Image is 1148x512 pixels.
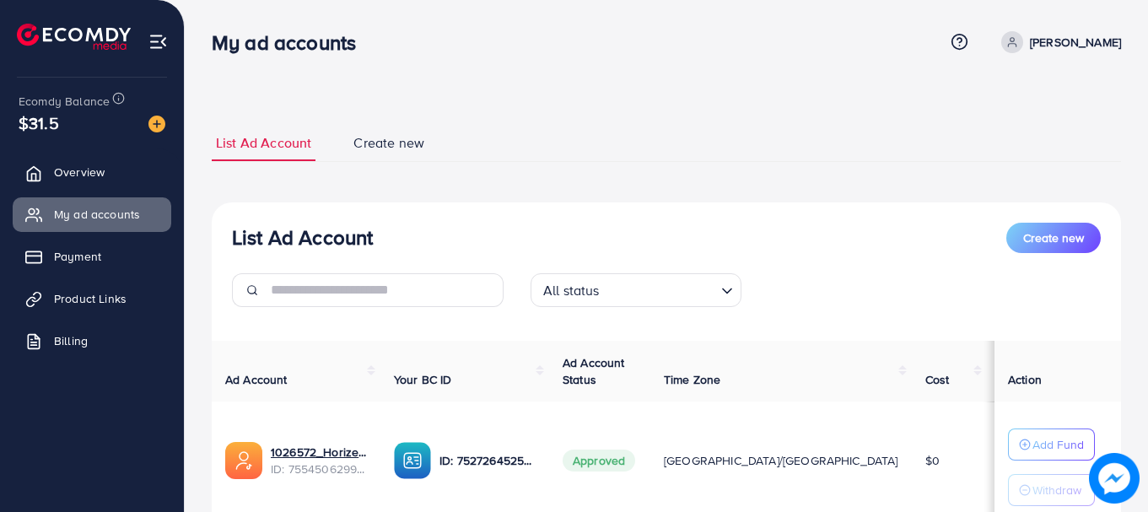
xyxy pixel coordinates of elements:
p: [PERSON_NAME] [1030,32,1121,52]
a: [PERSON_NAME] [994,31,1121,53]
span: Ad Account [225,371,288,388]
span: All status [540,278,603,303]
img: logo [17,24,131,50]
span: Payment [54,248,101,265]
a: 1026572_Horizen 2.0_1758920628520 [271,444,367,461]
span: Ad Account Status [563,354,625,388]
img: image [148,116,165,132]
span: List Ad Account [216,133,311,153]
a: Overview [13,155,171,189]
input: Search for option [605,275,714,303]
h3: My ad accounts [212,30,369,55]
a: Payment [13,240,171,273]
img: image [1089,453,1140,504]
img: ic-ba-acc.ded83a64.svg [394,442,431,479]
p: Add Fund [1032,434,1084,455]
span: Time Zone [664,371,720,388]
p: ID: 7527264525683523602 [439,450,536,471]
p: Withdraw [1032,480,1081,500]
span: Approved [563,450,635,472]
span: $31.5 [19,110,59,135]
span: My ad accounts [54,206,140,223]
a: Product Links [13,282,171,315]
a: My ad accounts [13,197,171,231]
span: ID: 7554506299057422337 [271,461,367,477]
span: Create new [1023,229,1084,246]
h3: List Ad Account [232,225,373,250]
span: Overview [54,164,105,181]
button: Withdraw [1008,474,1095,506]
span: Product Links [54,290,127,307]
span: Create new [353,133,424,153]
span: [GEOGRAPHIC_DATA]/[GEOGRAPHIC_DATA] [664,452,898,469]
span: Cost [925,371,950,388]
span: Billing [54,332,88,349]
a: Billing [13,324,171,358]
button: Add Fund [1008,428,1095,461]
span: Your BC ID [394,371,452,388]
div: <span class='underline'>1026572_Horizen 2.0_1758920628520</span></br>7554506299057422337 [271,444,367,478]
button: Create new [1006,223,1101,253]
div: Search for option [531,273,741,307]
img: ic-ads-acc.e4c84228.svg [225,442,262,479]
span: Ecomdy Balance [19,93,110,110]
img: menu [148,32,168,51]
span: Action [1008,371,1042,388]
span: $0 [925,452,940,469]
